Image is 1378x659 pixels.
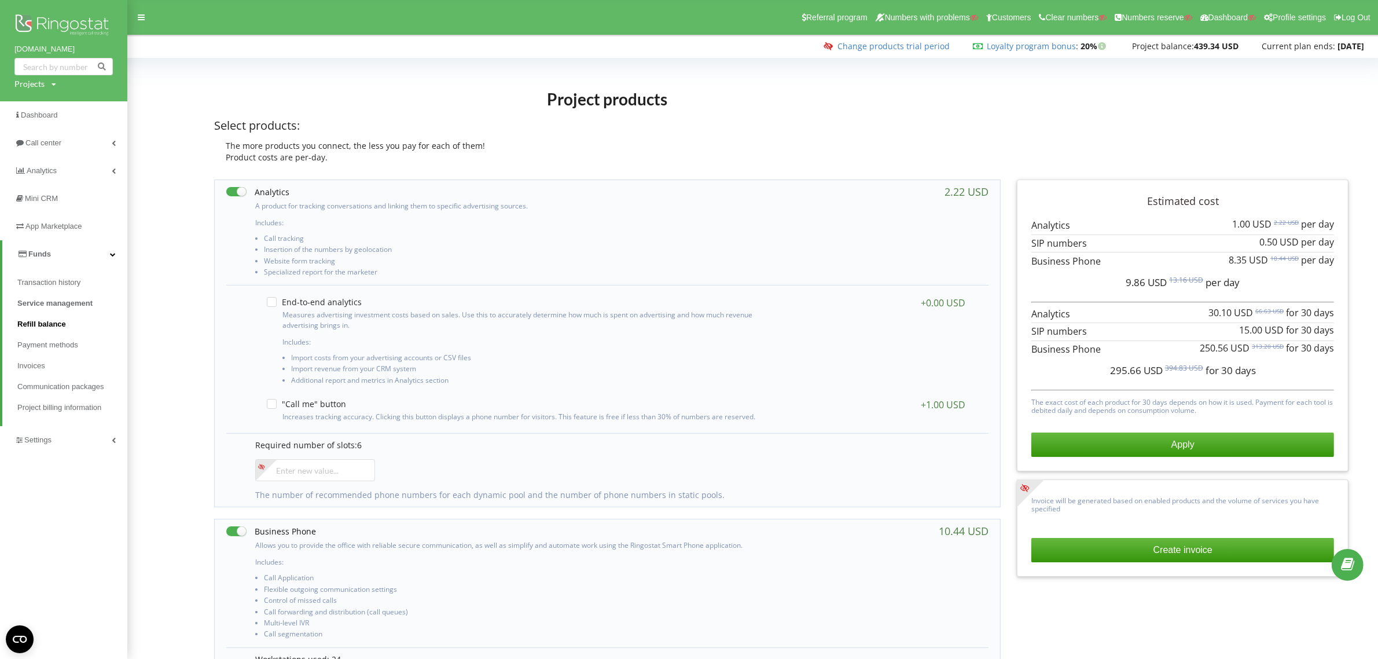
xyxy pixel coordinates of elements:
a: Payment methods [17,335,127,356]
p: Includes: [255,218,760,228]
span: Analytics [27,166,57,175]
p: A product for tracking conversations and linking them to specific advertising sources. [255,201,760,211]
span: Customers [992,13,1031,22]
span: Numbers with problems [885,13,970,22]
li: Call forwarding and distribution (call queues) [264,608,760,619]
a: Refill balance [17,314,127,335]
p: The exact cost of each product for 30 days depends on how it is used. Payment for each tool is de... [1031,396,1334,415]
span: : [987,41,1078,52]
p: Measures advertising investment costs based on sales. Use this to accurately determine how much i... [282,310,756,329]
p: Invoice will be generated based on enabled products and the volume of services you have specified [1031,494,1334,514]
sup: 66.63 USD [1255,307,1284,315]
span: Project balance: [1132,41,1194,52]
div: 2.22 USD [945,186,989,197]
span: per day [1301,236,1334,248]
h1: Project products [214,89,1001,109]
input: Search by number [14,58,113,75]
sup: 10.44 USD [1270,254,1299,262]
button: Apply [1031,433,1334,457]
span: Dashboard [1208,13,1248,22]
span: 8.35 USD [1229,254,1268,266]
span: 30.10 USD [1208,306,1253,319]
span: Current plan ends: [1262,41,1335,52]
img: Ringostat logo [14,12,113,41]
button: Create invoice [1031,538,1334,562]
span: Numbers reserve [1122,13,1184,22]
p: Increases tracking accuracy. Clicking this button displays a phone number for visitors. This feat... [282,412,756,422]
span: for 30 days [1206,364,1256,377]
span: 295.66 USD [1110,364,1163,377]
p: Required number of slots: [255,440,977,451]
span: per day [1301,254,1334,266]
span: Call center [25,138,61,147]
sup: 2.22 USD [1274,218,1299,226]
span: 0.50 USD [1259,236,1299,248]
span: 15.00 USD [1239,324,1284,336]
span: 9.86 USD [1126,276,1167,289]
a: Invoices [17,356,127,376]
li: Specialized report for the marketer [264,268,760,279]
span: Invoices [17,360,45,372]
strong: 439.34 USD [1194,41,1239,52]
p: Business Phone [1031,343,1334,356]
label: "Call me" button [267,399,346,409]
strong: 20% [1081,41,1109,52]
sup: 313.20 USD [1252,342,1284,350]
li: Call tracking [264,235,760,246]
span: Settings [24,435,52,444]
li: Insertion of the numbers by geolocation [264,246,760,257]
li: Call segmentation [264,630,760,641]
span: Clear numbers [1046,13,1099,22]
span: Log Out [1342,13,1370,22]
span: Payment methods [17,339,78,351]
sup: 394.83 USD [1165,363,1203,373]
li: Website form tracking [264,257,760,268]
button: Open CMP widget [6,625,34,653]
p: Select products: [214,118,1001,134]
p: SIP numbers [1031,237,1334,250]
li: Call Application [264,574,760,585]
span: Mini CRM [25,194,58,203]
span: Profile settings [1273,13,1326,22]
span: Communication packages [17,381,104,393]
a: [DOMAIN_NAME] [14,43,113,55]
span: Dashboard [21,111,58,119]
div: +0.00 USD [921,297,965,309]
span: for 30 days [1286,324,1334,336]
span: 6 [357,440,362,451]
p: Analytics [1031,307,1334,321]
p: SIP numbers [1031,325,1334,338]
div: Product costs are per-day. [214,152,1001,163]
p: The number of recommended phone numbers for each dynamic pool and the number of phone numbers in ... [255,489,977,501]
div: 10.44 USD [939,525,989,537]
input: Enter new value... [255,459,375,481]
span: Project billing information [17,402,101,413]
span: Funds [28,250,51,258]
strong: [DATE] [1337,41,1364,52]
span: per day [1206,276,1240,289]
label: Analytics [226,186,289,198]
span: Service management [17,298,93,309]
span: Transaction history [17,277,80,288]
li: Multi-level IVR [264,619,760,630]
a: Loyalty program bonus [987,41,1076,52]
div: The more products you connect, the less you pay for each of them! [214,140,1001,152]
span: Refill balance [17,318,66,330]
li: Import revenue from your CRM system [291,365,756,376]
a: Change products trial period [837,41,950,52]
a: Funds [2,240,127,268]
span: Referral program [806,13,868,22]
p: Allows you to provide the office with reliable secure communication, as well as simplify and auto... [255,540,760,550]
li: Import costs from your advertising accounts or CSV files [291,354,756,365]
sup: 13.16 USD [1169,275,1203,285]
a: Transaction history [17,272,127,293]
p: Estimated cost [1031,194,1334,209]
span: per day [1301,218,1334,230]
li: Additional report and metrics in Analytics section [291,376,756,387]
span: 1.00 USD [1232,218,1272,230]
label: Business Phone [226,525,316,537]
p: Business Phone [1031,255,1334,268]
span: for 30 days [1286,306,1334,319]
p: Analytics [1031,219,1334,232]
li: Flexible outgoing communication settings [264,585,760,596]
